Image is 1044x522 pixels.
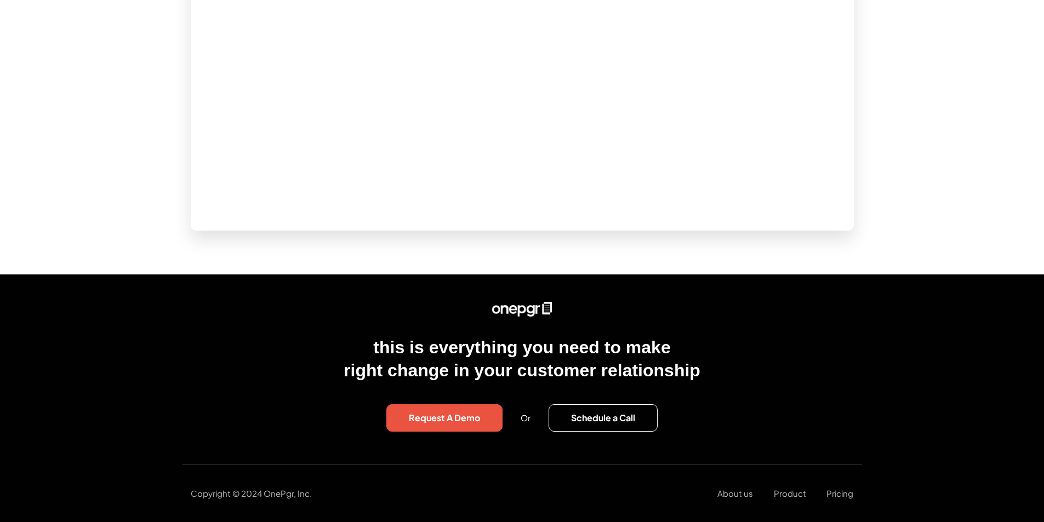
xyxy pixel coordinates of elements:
a: Product [774,487,806,500]
a: Schedule a Call [549,404,658,432]
a: Request A Demo [386,404,503,432]
p: Copyright © 2024 OnePgr, Inc. [191,487,401,500]
h3: this is everything you need to make right change in your customer relationship [191,336,854,382]
a: About us [717,487,753,500]
a: Pricing [826,487,853,500]
p: Or [504,411,547,425]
